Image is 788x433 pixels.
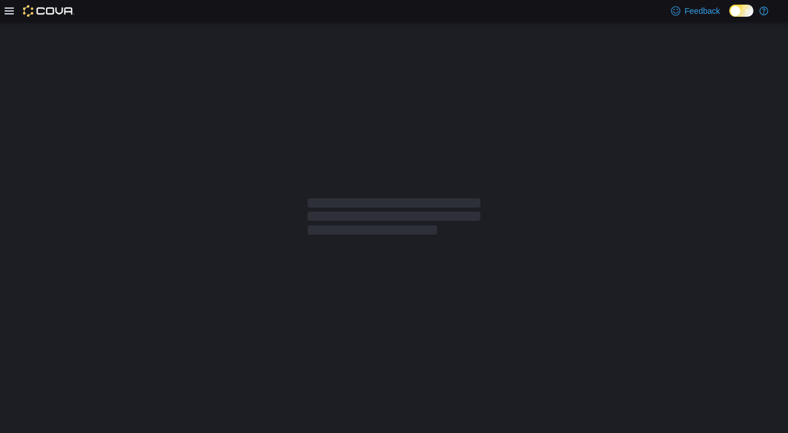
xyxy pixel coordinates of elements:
span: Loading [308,201,480,238]
input: Dark Mode [729,5,753,17]
span: Feedback [685,5,720,17]
img: Cova [23,5,74,17]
